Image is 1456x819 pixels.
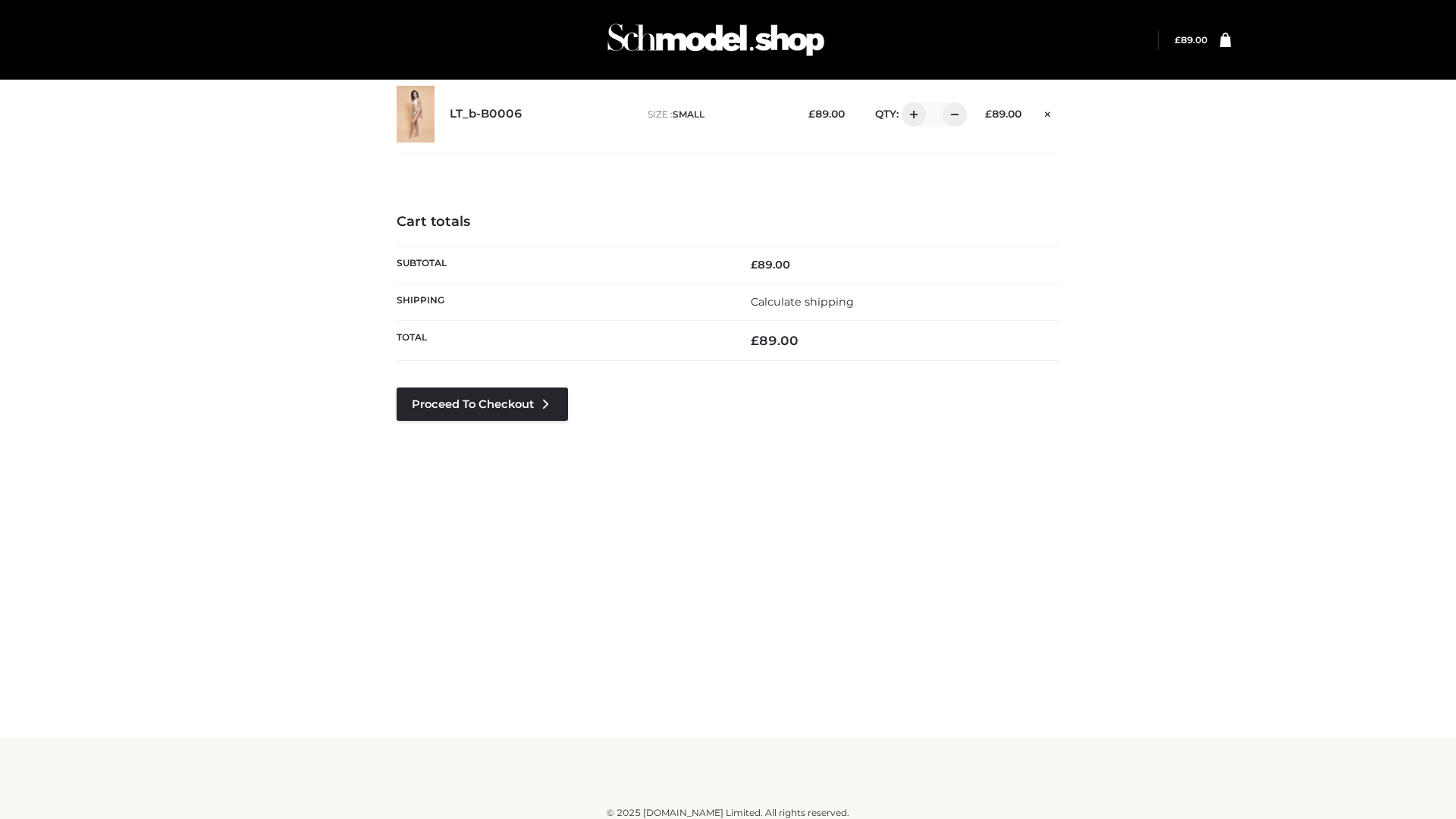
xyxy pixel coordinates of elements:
span: £ [985,108,992,120]
div: QTY: [860,102,962,127]
bdi: 89.00 [1175,34,1207,45]
bdi: 89.00 [985,108,1021,120]
h4: Cart totals [397,214,1059,231]
a: Calculate shipping [751,295,854,309]
th: Subtotal [397,246,728,283]
th: Shipping [397,283,728,320]
bdi: 89.00 [751,333,799,348]
a: £89.00 [1175,34,1207,45]
span: SMALL [673,108,704,120]
p: size : [648,108,785,121]
bdi: 89.00 [751,258,790,271]
bdi: 89.00 [808,108,845,120]
a: Remove this item [1037,102,1059,122]
a: Proceed to Checkout [397,388,568,421]
th: Total [397,321,728,361]
span: £ [751,333,759,348]
a: LT_b-B0006 [450,107,522,121]
span: £ [751,258,758,271]
span: £ [1175,34,1181,45]
span: £ [808,108,815,120]
img: Schmodel Admin 964 [602,10,830,70]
